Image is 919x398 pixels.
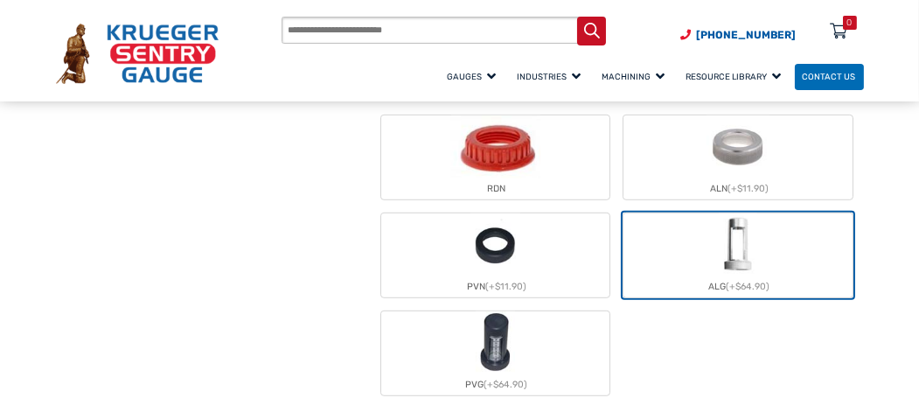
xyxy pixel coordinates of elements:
[484,379,527,390] span: (+$64.90)
[518,72,581,81] span: Industries
[623,178,852,199] div: ALN
[602,72,665,81] span: Machining
[686,72,782,81] span: Resource Library
[697,29,797,41] span: [PHONE_NUMBER]
[56,24,219,84] img: Krueger Sentry Gauge
[728,183,769,194] span: (+$11.90)
[803,72,856,81] span: Contact Us
[381,374,609,395] div: PVG
[623,276,852,297] div: ALG
[381,213,609,297] label: PVN
[381,178,609,199] div: RDN
[726,281,769,292] span: (+$64.90)
[847,16,853,30] div: 0
[623,115,852,199] label: ALN
[448,72,497,81] span: Gauges
[681,27,797,43] a: Phone Number (920) 434-8860
[381,276,609,297] div: PVN
[623,213,852,297] label: ALG
[440,61,510,92] a: Gauges
[595,61,679,92] a: Machining
[679,61,795,92] a: Resource Library
[381,311,609,395] label: PVG
[381,115,609,199] label: RDN
[510,61,595,92] a: Industries
[795,64,864,91] a: Contact Us
[485,281,526,292] span: (+$11.90)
